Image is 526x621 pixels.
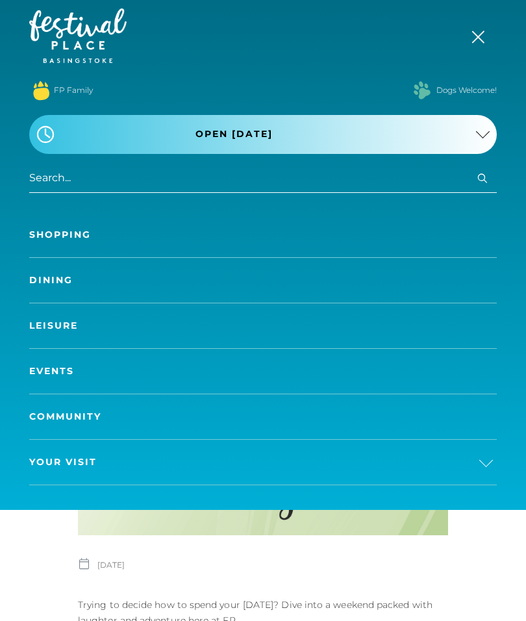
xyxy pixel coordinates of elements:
input: Search... [29,164,497,193]
button: Toggle navigation [464,26,497,45]
p: [DATE] [78,556,125,569]
a: Shopping [29,212,497,257]
a: Your Visit [29,440,497,485]
a: Dogs Welcome! [436,84,497,96]
a: Community [29,394,497,439]
a: FP Family [54,84,93,96]
img: Festival Place Logo [29,8,127,63]
span: Your Visit [29,455,97,469]
a: Dining [29,258,497,303]
a: Leisure [29,303,497,348]
a: Events [29,349,497,394]
span: Open [DATE] [195,127,273,141]
button: Open [DATE] [29,115,497,154]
